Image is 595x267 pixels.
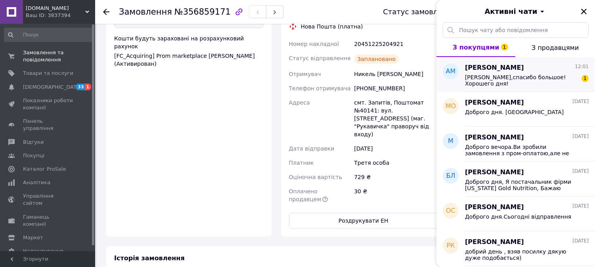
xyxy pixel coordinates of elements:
[352,156,440,170] div: Третя особа
[572,133,589,140] span: [DATE]
[446,67,456,76] span: АМ
[352,141,440,156] div: [DATE]
[23,234,43,241] span: Маркет
[572,238,589,244] span: [DATE]
[23,166,66,173] span: Каталог ProSale
[572,168,589,175] span: [DATE]
[572,203,589,210] span: [DATE]
[436,57,595,92] button: АМ[PERSON_NAME]12:01[PERSON_NAME],спасибо большое! Хорошего дня!1
[289,145,335,152] span: Дата відправки
[446,102,456,111] span: МО
[465,238,524,247] span: [PERSON_NAME]
[289,213,438,229] button: Роздрукувати ЕН
[582,75,589,82] span: 1
[23,179,50,186] span: Аналітика
[299,23,365,31] div: Нова Пошта (платна)
[289,160,314,166] span: Платник
[23,49,73,63] span: Замовлення та повідомлення
[448,137,453,146] span: М
[23,139,44,146] span: Відгуки
[465,203,524,212] span: [PERSON_NAME]
[289,85,351,92] span: Телефон отримувача
[465,144,578,156] span: Доброго вечора.Ви зробили замовлення з пром-оплатою,але не сплатили його.Ваше замовлення актуальне?
[289,41,339,47] span: Номер накладної
[23,214,73,228] span: Гаманець компанії
[575,63,589,70] span: 12:01
[114,52,264,68] div: [FC_Acquiring] Prom marketplace [PERSON_NAME] (Активирован)
[23,97,73,111] span: Показники роботи компанії
[501,44,508,51] span: 1
[465,74,578,87] span: [PERSON_NAME],спасибо большое! Хорошего дня!
[465,63,524,72] span: [PERSON_NAME]
[289,188,321,202] span: Оплачено продавцем
[114,34,264,68] div: Кошти будуть зараховані на розрахунковий рахунок
[4,28,94,42] input: Пошук
[465,248,578,261] span: добрий день , взяв посилку дякую дуже подобається)
[465,168,524,177] span: [PERSON_NAME]
[289,71,321,77] span: Отримувач
[76,84,85,90] span: 33
[443,22,589,38] input: Пошук чату або повідомлення
[23,118,73,132] span: Панель управління
[26,5,85,12] span: body.shop
[352,184,440,206] div: 30 ₴
[465,98,524,107] span: [PERSON_NAME]
[446,241,455,250] span: РК
[436,92,595,127] button: МО[PERSON_NAME][DATE]Доброго дня. [GEOGRAPHIC_DATA]
[446,206,455,216] span: ОС
[23,193,73,207] span: Управління сайтом
[289,55,351,61] span: Статус відправлення
[436,38,515,57] button: З покупцями1
[23,84,82,91] span: [DEMOGRAPHIC_DATA]
[465,133,524,142] span: [PERSON_NAME]
[572,98,589,105] span: [DATE]
[436,162,595,196] button: БЛ[PERSON_NAME][DATE]Доброго дня, Я постачальник фірми [US_STATE] Gold Nutrition, Бажаю запропону...
[446,172,455,181] span: БЛ
[23,152,44,159] span: Покупці
[436,127,595,162] button: М[PERSON_NAME][DATE]Доброго вечора.Ви зробили замовлення з пром-оплатою,але не сплатили його.Ваше...
[103,8,109,16] div: Повернутися назад
[484,6,537,17] span: Активні чати
[114,254,185,262] span: Історія замовлення
[85,84,91,90] span: 1
[453,44,499,51] span: З покупцями
[352,81,440,95] div: [PHONE_NUMBER]
[174,7,231,17] span: №356859171
[352,67,440,81] div: Никель [PERSON_NAME]
[579,7,589,16] button: Закрити
[459,6,573,17] button: Активні чати
[289,99,310,106] span: Адреса
[436,231,595,266] button: РК[PERSON_NAME][DATE]добрий день , взяв посилку дякую дуже подобається)
[465,179,578,191] span: Доброго дня, Я постачальник фірми [US_STATE] Gold Nutrition, Бажаю запропонувати вам оптову ціну ...
[352,95,440,141] div: смт. Запитів, Поштомат №40141: вул. [STREET_ADDRESS] (маг. "Рукавичка" праворуч від входу)
[532,44,579,51] span: З продавцями
[383,8,456,16] div: Статус замовлення
[26,12,95,19] div: Ваш ID: 3837394
[465,214,571,220] span: Доброго дня.Сьогодні відправлення
[119,7,172,17] span: Замовлення
[354,54,399,64] div: Заплановано
[352,170,440,184] div: 729 ₴
[465,109,564,115] span: Доброго дня. [GEOGRAPHIC_DATA]
[23,248,63,255] span: Налаштування
[289,174,342,180] span: Оціночна вартість
[515,38,595,57] button: З продавцями
[436,196,595,231] button: ОС[PERSON_NAME][DATE]Доброго дня.Сьогодні відправлення
[23,70,73,77] span: Товари та послуги
[352,37,440,51] div: 20451225204921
